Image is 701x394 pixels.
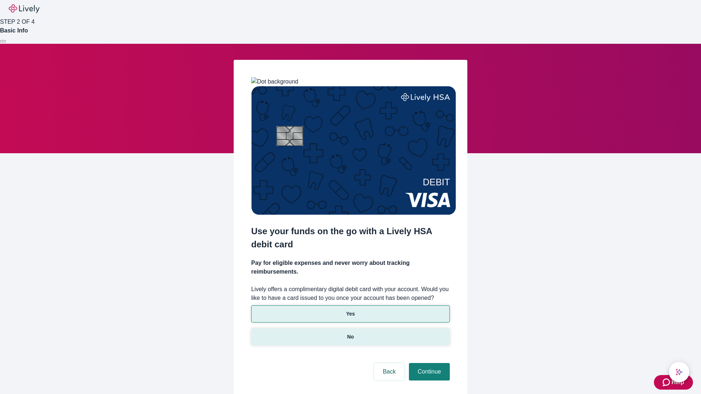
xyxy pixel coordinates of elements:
[251,86,456,215] img: Debit card
[374,363,405,381] button: Back
[663,378,671,387] svg: Zendesk support icon
[251,285,450,302] label: Lively offers a complimentary digital debit card with your account. Would you like to have a card...
[409,363,450,381] button: Continue
[347,333,354,341] p: No
[251,305,450,322] button: Yes
[251,328,450,345] button: No
[251,77,298,86] img: Dot background
[9,4,39,13] img: Lively
[675,368,683,376] svg: Lively AI Assistant
[251,259,450,276] h4: Pay for eligible expenses and never worry about tracking reimbursements.
[654,375,693,390] button: Zendesk support iconHelp
[346,310,355,318] p: Yes
[251,225,450,251] h2: Use your funds on the go with a Lively HSA debit card
[671,378,684,387] span: Help
[669,362,689,382] button: chat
